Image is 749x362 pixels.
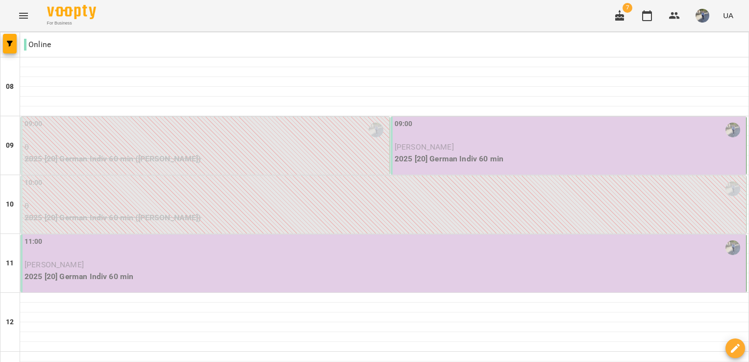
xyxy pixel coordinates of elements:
[24,39,51,51] p: Online
[395,142,454,152] span: [PERSON_NAME]
[12,4,35,27] button: Menu
[696,9,709,23] img: 9057b12b0e3b5674d2908fc1e5c3d556.jpg
[25,260,84,269] span: [PERSON_NAME]
[25,178,43,188] label: 10:00
[25,236,43,247] label: 11:00
[25,119,43,129] label: 09:00
[725,181,740,196] img: Мірошніченко Вікторія Сергіївна (н)
[6,317,14,328] h6: 12
[25,200,744,212] p: 0
[719,6,737,25] button: UA
[6,258,14,269] h6: 11
[369,123,383,137] img: Мірошніченко Вікторія Сергіївна (н)
[25,141,387,153] p: 0
[25,271,744,283] p: 2025 [20] German Indiv 60 min
[47,20,96,26] span: For Business
[725,240,740,255] img: Мірошніченко Вікторія Сергіївна (н)
[395,153,744,165] p: 2025 [20] German Indiv 60 min
[6,140,14,151] h6: 09
[723,10,733,21] span: UA
[25,153,387,165] p: 2025 [20] German Indiv 60 min ([PERSON_NAME])
[6,199,14,210] h6: 10
[25,212,744,224] p: 2025 [20] German Indiv 60 min ([PERSON_NAME])
[725,123,740,137] img: Мірошніченко Вікторія Сергіївна (н)
[623,3,632,13] span: 7
[47,5,96,19] img: Voopty Logo
[6,81,14,92] h6: 08
[395,119,413,129] label: 09:00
